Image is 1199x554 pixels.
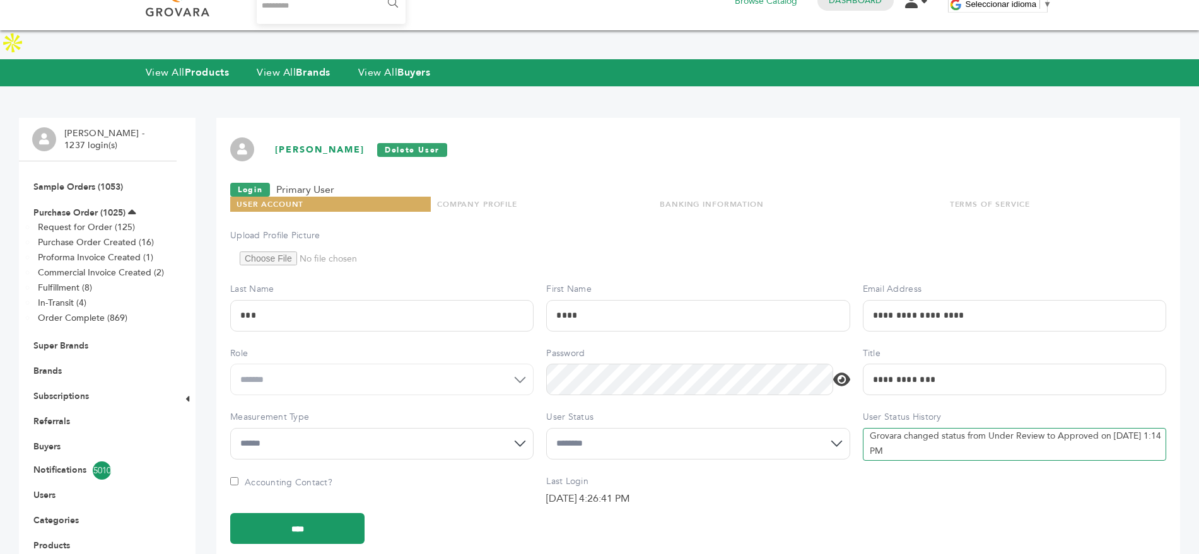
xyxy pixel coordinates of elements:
label: Password [546,347,850,360]
a: Categories [33,514,79,526]
a: Users [33,489,56,501]
a: Super Brands [33,340,88,352]
span: 5010 [93,461,111,480]
a: Order Complete (869) [38,312,127,324]
a: COMPANY PROFILE [437,199,517,209]
a: Fulfillment (8) [38,282,92,294]
img: profile.png [230,137,254,161]
p: Grovara changed status from Under Review to Approved on [DATE] 1:14 PM [870,429,1166,459]
a: Purchase Order Created (16) [38,236,154,248]
a: Buyers [33,441,61,453]
a: USER ACCOUNT [237,199,303,209]
a: Referrals [33,415,70,427]
a: Notifications5010 [33,461,162,480]
strong: Brands [296,66,330,79]
label: Last Name [230,283,534,296]
a: Request for Order (125) [38,221,135,233]
li: [PERSON_NAME] - 1237 login(s) [64,127,148,152]
a: View AllBuyers [358,66,431,79]
strong: Products [185,66,229,79]
a: In-Transit (4) [38,297,86,309]
a: BANKING INFORMATION [660,199,763,209]
a: Delete User [377,143,447,157]
a: Commercial Invoice Created (2) [38,267,164,279]
a: Proforma Invoice Created (1) [38,251,153,263]
a: Sample Orders (1053) [33,181,123,193]
label: Email Address [863,283,1166,296]
span: [DATE] 4:26:41 PM [546,492,630,505]
label: First Name [546,283,850,296]
a: Purchase Order (1025) [33,207,126,219]
a: View AllBrands [257,66,330,79]
label: Accounting Contact? [230,476,332,488]
label: Upload Profile Picture [230,229,534,242]
input: Accounting Contact? [230,477,238,485]
a: Products [33,540,70,551]
a: View AllProducts [146,66,230,79]
label: Title [863,347,1166,360]
label: Measurement Type [230,411,534,424]
label: User Status [546,411,850,424]
a: TERMS OF SERVICE [950,199,1030,209]
label: Last Login [546,475,850,488]
img: profile.png [32,127,56,151]
a: Brands [33,365,62,377]
label: User Status History [863,411,1166,424]
strong: Buyers [397,66,430,79]
a: Login [230,183,270,197]
label: Role [230,347,534,360]
a: Subscriptions [33,390,89,402]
